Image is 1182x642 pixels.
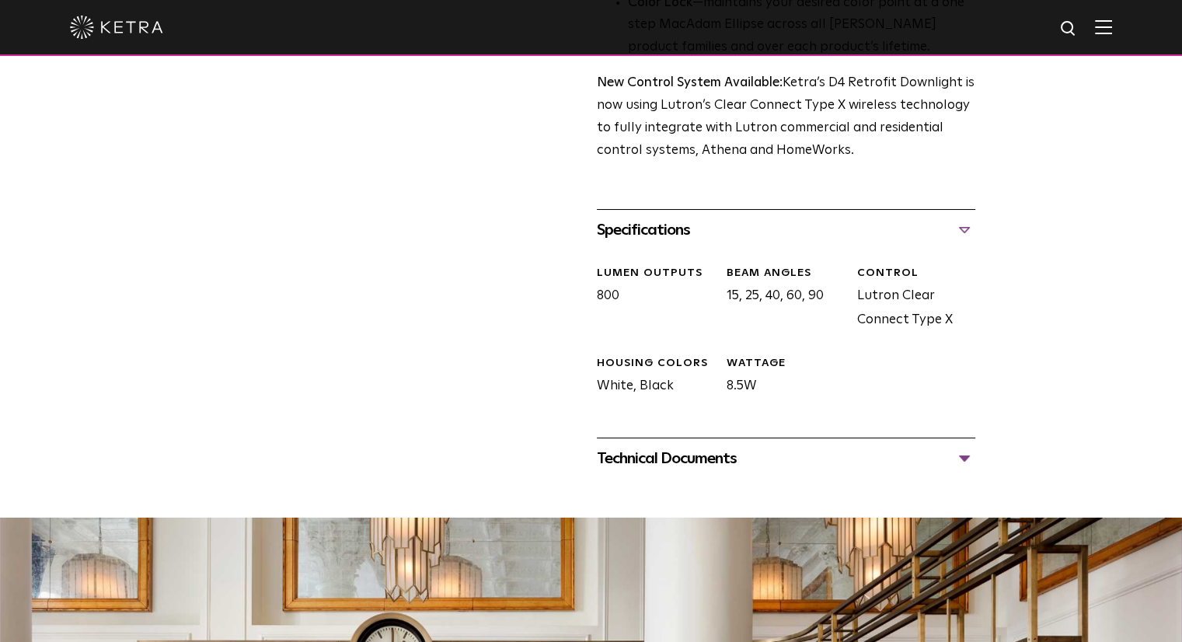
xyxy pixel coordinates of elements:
[597,446,975,471] div: Technical Documents
[856,266,975,281] div: CONTROL
[597,266,715,281] div: LUMEN OUTPUTS
[585,266,715,333] div: 800
[597,218,975,242] div: Specifications
[715,356,845,399] div: 8.5W
[70,16,163,39] img: ketra-logo-2019-white
[1095,19,1112,34] img: Hamburger%20Nav.svg
[727,266,845,281] div: Beam Angles
[597,72,975,162] p: Ketra’s D4 Retrofit Downlight is now using Lutron’s Clear Connect Type X wireless technology to f...
[597,76,783,89] strong: New Control System Available:
[1059,19,1079,39] img: search icon
[597,356,715,372] div: HOUSING COLORS
[845,266,975,333] div: Lutron Clear Connect Type X
[715,266,845,333] div: 15, 25, 40, 60, 90
[727,356,845,372] div: WATTAGE
[585,356,715,399] div: White, Black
